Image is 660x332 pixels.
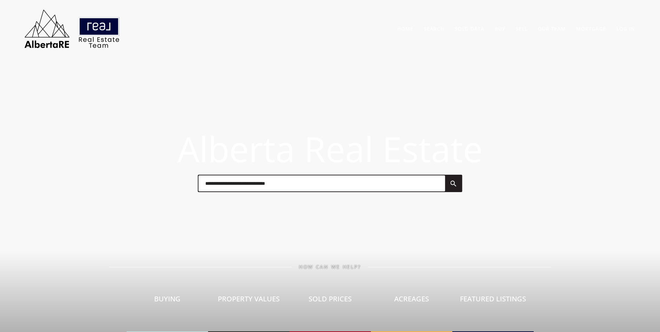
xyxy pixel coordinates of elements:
[289,270,371,332] a: Sold Prices
[371,270,452,332] a: Acreages
[455,25,484,32] a: Sold Data
[424,25,444,32] a: Search
[309,294,352,303] span: Sold Prices
[576,25,606,32] a: Mortgage
[154,294,181,303] span: Buying
[516,25,527,32] a: Sell
[460,294,526,303] span: Featured Listings
[218,294,280,303] span: Property Values
[394,294,429,303] span: Acreages
[495,25,505,32] a: Buy
[397,25,413,32] a: Home
[538,25,566,32] a: Our Team
[20,7,124,50] img: AlbertaRE Real Estate Team | Real Broker
[617,25,635,32] a: Log In
[452,270,534,332] a: Featured Listings
[127,270,208,332] a: Buying
[208,270,289,332] a: Property Values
